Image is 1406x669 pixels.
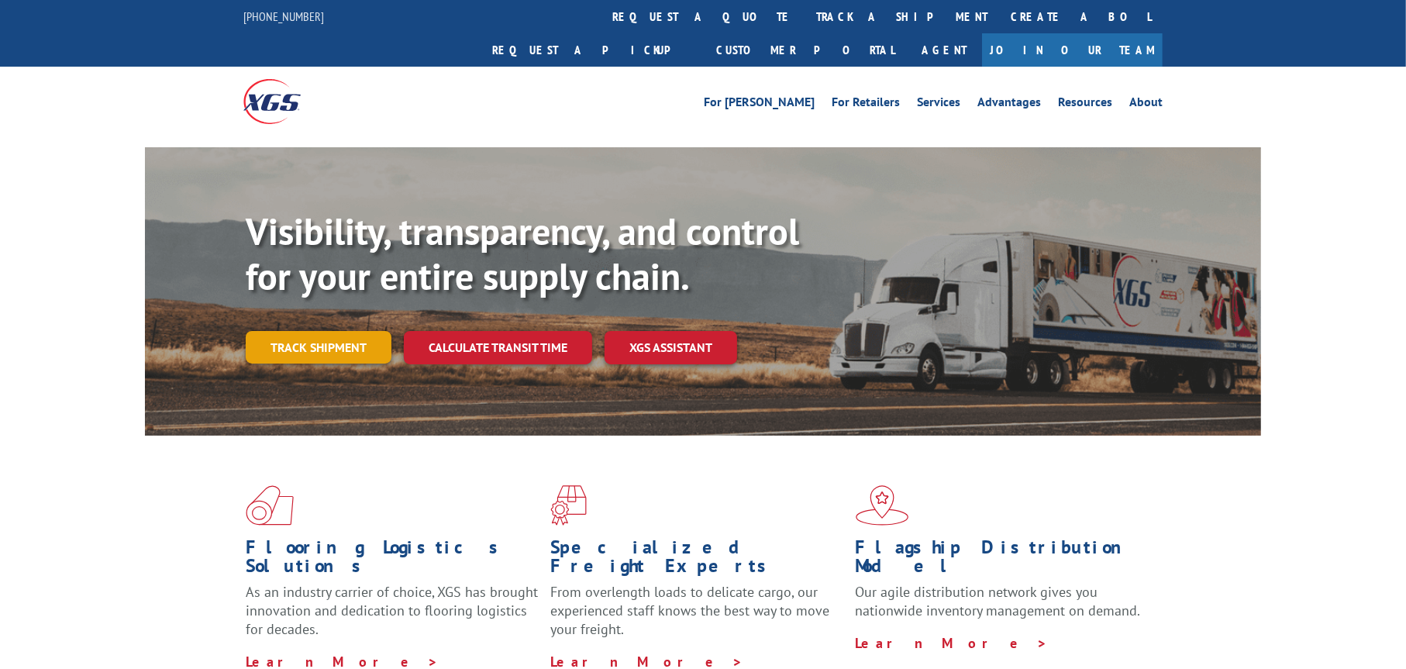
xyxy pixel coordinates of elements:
a: Advantages [977,96,1041,113]
b: Visibility, transparency, and control for your entire supply chain. [246,207,799,300]
a: Learn More > [856,634,1049,652]
img: xgs-icon-flagship-distribution-model-red [856,485,909,526]
a: About [1129,96,1163,113]
a: Track shipment [246,331,391,364]
h1: Specialized Freight Experts [550,538,843,583]
a: Agent [906,33,982,67]
h1: Flooring Logistics Solutions [246,538,539,583]
a: XGS ASSISTANT [605,331,737,364]
a: Request a pickup [481,33,705,67]
a: Resources [1058,96,1112,113]
a: For [PERSON_NAME] [704,96,815,113]
span: As an industry carrier of choice, XGS has brought innovation and dedication to flooring logistics... [246,583,538,638]
a: [PHONE_NUMBER] [243,9,324,24]
img: xgs-icon-total-supply-chain-intelligence-red [246,485,294,526]
p: From overlength loads to delicate cargo, our experienced staff knows the best way to move your fr... [550,583,843,652]
a: For Retailers [832,96,900,113]
img: xgs-icon-focused-on-flooring-red [550,485,587,526]
a: Customer Portal [705,33,906,67]
span: Our agile distribution network gives you nationwide inventory management on demand. [856,583,1141,619]
a: Calculate transit time [404,331,592,364]
a: Join Our Team [982,33,1163,67]
h1: Flagship Distribution Model [856,538,1149,583]
a: Services [917,96,960,113]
